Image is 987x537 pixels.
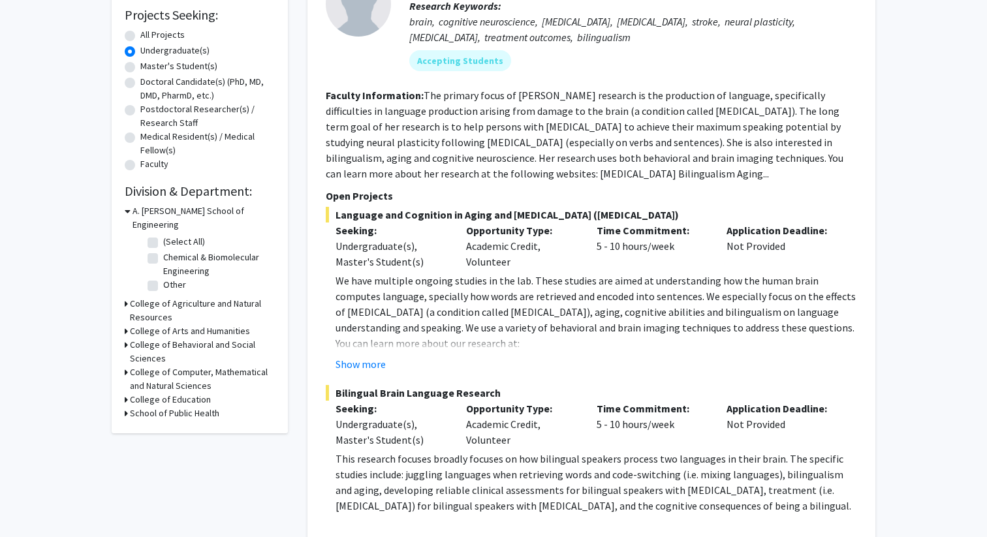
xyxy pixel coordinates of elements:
button: Show more [336,356,386,372]
h2: Division & Department: [125,183,275,199]
fg-read-more: The primary focus of [PERSON_NAME] research is the production of language, specifically difficult... [326,89,843,180]
p: Opportunity Type: [466,222,577,238]
div: Not Provided [717,401,847,448]
p: This research focuses broadly focuses on how bilingual speakers process two languages in their br... [336,451,857,514]
iframe: Chat [10,478,55,527]
div: Academic Credit, Volunteer [456,222,587,269]
label: Other [163,278,186,292]
div: 5 - 10 hours/week [587,222,717,269]
div: brain, cognitive neuroscience, [MEDICAL_DATA], [MEDICAL_DATA], stroke, neural plasticity, [MEDICA... [409,14,857,45]
label: Doctoral Candidate(s) (PhD, MD, DMD, PharmD, etc.) [140,75,275,102]
p: Seeking: [336,401,446,416]
p: You can learn more about our research at: [336,335,857,351]
span: Language and Cognition in Aging and [MEDICAL_DATA] ([MEDICAL_DATA]) [326,207,857,222]
label: Faculty [140,157,168,171]
p: Application Deadline: [727,401,838,416]
h3: A. [PERSON_NAME] School of Engineering [133,204,275,232]
p: We have multiple ongoing studies in the lab. These studies are aimed at understanding how the hum... [336,273,857,335]
h3: College of Computer, Mathematical and Natural Sciences [130,365,275,393]
h3: College of Arts and Humanities [130,324,250,338]
span: Bilingual Brain Language Research [326,385,857,401]
h3: College of Behavioral and Social Sciences [130,338,275,365]
div: Undergraduate(s), Master's Student(s) [336,238,446,269]
h2: Projects Seeking: [125,7,275,23]
div: Not Provided [717,222,847,269]
h3: School of Public Health [130,407,219,420]
p: Time Commitment: [597,222,708,238]
h3: College of Agriculture and Natural Resources [130,297,275,324]
div: Undergraduate(s), Master's Student(s) [336,416,446,448]
h3: College of Education [130,393,211,407]
label: Undergraduate(s) [140,44,210,57]
label: Medical Resident(s) / Medical Fellow(s) [140,130,275,157]
p: Opportunity Type: [466,401,577,416]
label: Master's Student(s) [140,59,217,73]
p: Application Deadline: [727,222,838,238]
b: Faculty Information: [326,89,424,102]
mat-chip: Accepting Students [409,50,511,71]
label: (Select All) [163,235,205,249]
p: Time Commitment: [597,401,708,416]
label: Chemical & Biomolecular Engineering [163,251,272,278]
label: Postdoctoral Researcher(s) / Research Staff [140,102,275,130]
p: Seeking: [336,222,446,238]
p: Open Projects [326,188,857,204]
label: All Projects [140,28,185,42]
div: 5 - 10 hours/week [587,401,717,448]
div: Academic Credit, Volunteer [456,401,587,448]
